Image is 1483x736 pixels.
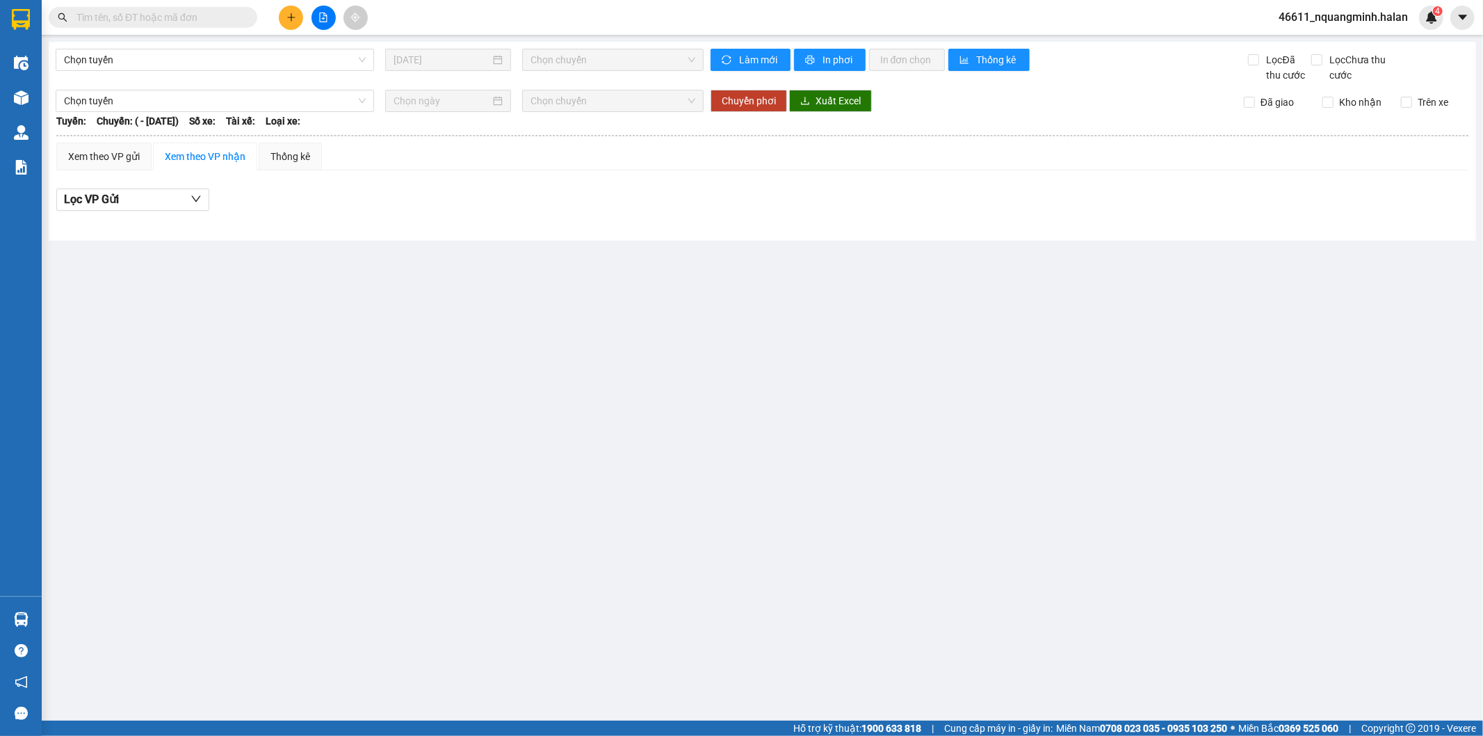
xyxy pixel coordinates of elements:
span: search [58,13,67,22]
span: bar-chart [959,55,971,66]
input: Chọn ngày [394,93,490,109]
img: solution-icon [14,160,29,175]
span: 46611_nquangminh.halan [1267,8,1419,26]
button: syncLàm mới [711,49,791,71]
span: Số xe: [189,113,216,129]
span: Hỗ trợ kỹ thuật: [793,721,921,736]
button: plus [279,6,303,30]
button: printerIn phơi [794,49,866,71]
span: Chọn chuyến [530,49,695,70]
span: plus [286,13,296,22]
span: ⚪️ [1231,726,1235,731]
span: Đã giao [1255,95,1299,110]
div: Xem theo VP gửi [68,149,140,164]
strong: 1900 633 818 [861,723,921,734]
div: Xem theo VP nhận [165,149,245,164]
span: aim [350,13,360,22]
span: Chọn tuyến [64,49,366,70]
button: Lọc VP Gửi [56,189,209,211]
span: copyright [1406,723,1416,733]
button: In đơn chọn [869,49,945,71]
span: down [191,193,202,205]
span: Tài xế: [226,113,255,129]
sup: 4 [1433,6,1443,16]
b: Tuyến: [56,115,86,127]
span: Làm mới [739,52,779,67]
button: file-add [311,6,336,30]
span: Thống kê [977,52,1019,67]
span: Miền Nam [1056,721,1227,736]
span: Trên xe [1412,95,1454,110]
span: In phơi [822,52,854,67]
span: sync [722,55,734,66]
span: | [932,721,934,736]
input: Tìm tên, số ĐT hoặc mã đơn [76,10,241,25]
span: | [1349,721,1351,736]
button: caret-down [1450,6,1475,30]
img: icon-new-feature [1425,11,1438,24]
span: Lọc VP Gửi [64,191,119,208]
span: 4 [1435,6,1440,16]
span: Kho nhận [1334,95,1387,110]
span: message [15,707,28,720]
button: aim [343,6,368,30]
button: bar-chartThống kê [948,49,1030,71]
button: Chuyển phơi [711,90,787,112]
img: warehouse-icon [14,125,29,140]
span: Chuyến: ( - [DATE]) [97,113,179,129]
img: warehouse-icon [14,612,29,627]
span: Chọn chuyến [530,90,695,111]
span: question-circle [15,644,28,657]
span: caret-down [1457,11,1469,24]
span: Loại xe: [266,113,300,129]
span: Cung cấp máy in - giấy in: [944,721,1053,736]
span: Lọc Chưa thu cước [1324,52,1406,83]
strong: 0708 023 035 - 0935 103 250 [1100,723,1227,734]
button: downloadXuất Excel [789,90,872,112]
span: Chọn tuyến [64,90,366,111]
span: file-add [318,13,328,22]
img: warehouse-icon [14,56,29,70]
span: Lọc Đã thu cước [1261,52,1311,83]
img: warehouse-icon [14,90,29,105]
strong: 0369 525 060 [1279,723,1338,734]
span: Miền Bắc [1238,721,1338,736]
input: 11/10/2025 [394,52,490,67]
img: logo-vxr [12,9,30,30]
span: notification [15,675,28,689]
span: printer [805,55,817,66]
div: Thống kê [270,149,310,164]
